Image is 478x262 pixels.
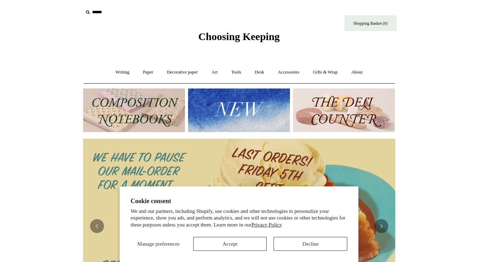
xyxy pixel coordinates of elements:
h2: Cookie consent [131,198,348,205]
a: Shopping Basket (0) [345,15,397,31]
a: Art [205,63,224,82]
a: Decorative paper [161,63,204,82]
button: Previous [90,219,104,233]
span: Manage preferences [137,241,179,247]
a: Gifts & Wrap [307,63,344,82]
a: Desk [249,63,270,82]
button: Decline [274,237,347,251]
span: Choosing Keeping [198,31,279,42]
img: The Deli Counter [293,88,395,132]
a: Accessories [272,63,306,82]
a: Paper [137,63,160,82]
img: 202302 Composition ledgers.jpg__PID:69722ee6-fa44-49dd-a067-31375e5d54ec [83,88,185,132]
a: Choosing Keeping [198,36,279,41]
a: About [345,63,369,82]
a: Writing [109,63,136,82]
button: Next [374,219,388,233]
a: Privacy Policy [251,222,282,228]
p: We and our partners, including Shopify, use cookies and other technologies to personalize your ex... [131,208,348,229]
button: Accept [193,237,267,251]
img: New.jpg__PID:f73bdf93-380a-4a35-bcfe-7823039498e1 [188,88,290,132]
button: Manage preferences [131,237,186,251]
a: Tools [225,63,248,82]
